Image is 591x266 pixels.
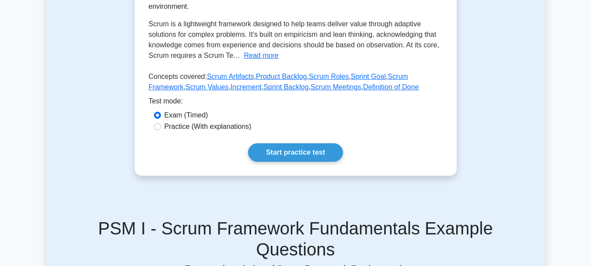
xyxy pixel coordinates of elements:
[185,83,228,91] a: Scrum Values
[164,121,252,132] label: Practice (With explanations)
[149,20,439,59] span: Scrum is a lightweight framework designed to help teams deliver value through adaptive solutions ...
[207,73,254,80] a: Scrum Artifacts
[149,96,443,110] div: Test mode:
[309,73,349,80] a: Scrum Roles
[363,83,419,91] a: Definition of Done
[351,73,386,80] a: Sprint Goal
[311,83,361,91] a: Scrum Meetings
[244,50,279,61] button: Read more
[57,218,535,260] h5: PSM I - Scrum Framework Fundamentals Example Questions
[231,83,262,91] a: Increment
[164,110,208,121] label: Exam (Timed)
[248,143,343,162] a: Start practice test
[263,83,308,91] a: Sprint Backlog
[256,73,307,80] a: Product Backlog
[149,71,443,96] p: Concepts covered: , , , , , , , , ,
